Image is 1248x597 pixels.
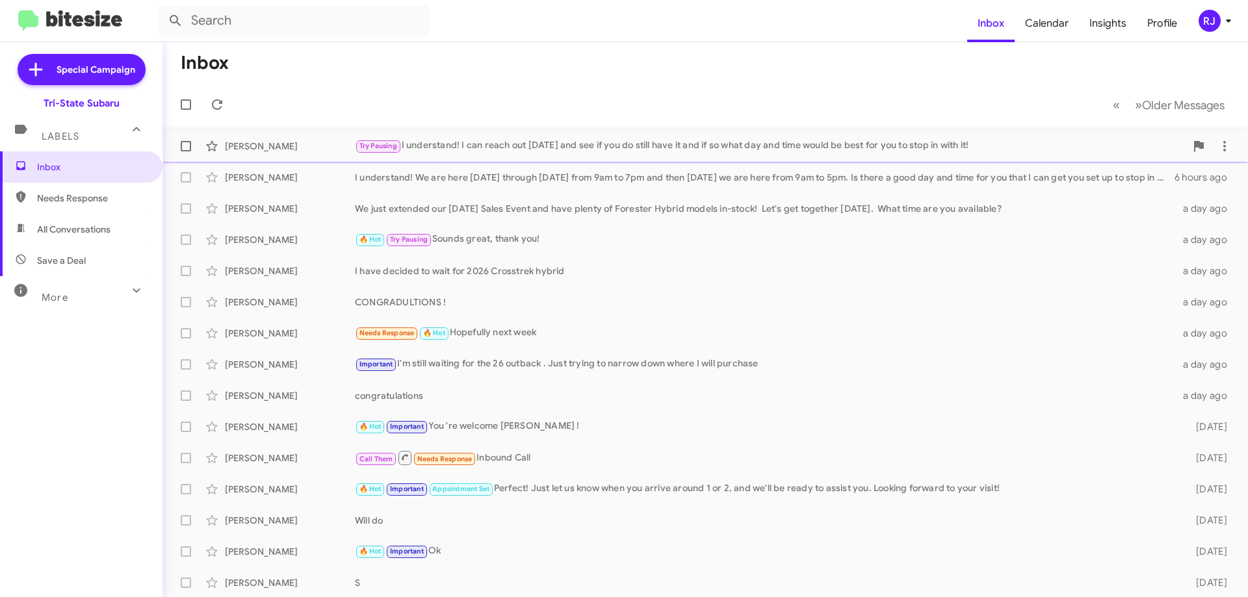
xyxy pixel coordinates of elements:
span: Important [390,547,424,555]
span: Needs Response [417,455,473,463]
div: [PERSON_NAME] [225,202,355,215]
span: 🔥 Hot [359,547,382,555]
div: [PERSON_NAME] [225,389,355,402]
div: [PERSON_NAME] [225,514,355,527]
div: I understand! I can reach out [DATE] and see if you do still have it and if so what day and time ... [355,138,1186,153]
div: [DATE] [1175,545,1238,558]
button: Previous [1105,92,1128,118]
div: a day ago [1175,389,1238,402]
div: [PERSON_NAME] [225,327,355,340]
div: 6 hours ago [1175,171,1238,184]
div: [PERSON_NAME] [225,420,355,433]
span: Call Them [359,455,393,463]
div: Sounds great, thank you! [355,232,1175,247]
nav: Page navigation example [1106,92,1232,118]
span: 🔥 Hot [359,485,382,493]
span: All Conversations [37,223,110,236]
div: Perfect! Just let us know when you arrive around 1 or 2, and we'll be ready to assist you. Lookin... [355,481,1175,496]
span: 🔥 Hot [359,422,382,431]
span: Try Pausing [390,235,428,244]
span: Labels [42,131,79,142]
div: [PERSON_NAME] [225,451,355,464]
div: [DATE] [1175,576,1238,589]
div: [DATE] [1175,420,1238,433]
div: [PERSON_NAME] [225,483,355,496]
div: [PERSON_NAME] [225,545,355,558]
span: Important [390,422,424,431]
div: I have decided to wait for 2026 Crosstrek hybrid [355,264,1175,277]
div: a day ago [1175,358,1238,371]
span: Important [390,485,424,493]
h1: Inbox [181,53,229,73]
div: [PERSON_NAME] [225,576,355,589]
div: Ok [355,544,1175,559]
div: [PERSON_NAME] [225,233,355,246]
span: More [42,292,68,303]
span: Older Messages [1142,98,1225,112]
div: We just extended our [DATE] Sales Event and have plenty of Forester Hybrid models in-stock! Let's... [355,202,1175,215]
span: « [1113,97,1120,113]
span: Inbox [37,160,148,173]
div: Tri-State Subaru [44,97,120,110]
span: 🔥 Hot [423,329,445,337]
a: Inbox [967,5,1015,42]
div: congratulations [355,389,1175,402]
a: Special Campaign [18,54,146,85]
div: [DATE] [1175,483,1238,496]
div: [DATE] [1175,451,1238,464]
button: RJ [1188,10,1234,32]
input: Search [157,5,430,36]
div: You 're welcome [PERSON_NAME] ! [355,419,1175,434]
div: RJ [1199,10,1221,32]
span: Appointment Set [432,485,489,493]
div: [DATE] [1175,514,1238,527]
div: a day ago [1175,233,1238,246]
button: Next [1127,92,1232,118]
div: I'm still waiting for the 26 outback . Just trying to narrow down where I will purchase [355,357,1175,372]
div: [PERSON_NAME] [225,264,355,277]
span: Important [359,360,393,368]
div: CONGRADULTIONS ! [355,296,1175,309]
div: a day ago [1175,202,1238,215]
span: 🔥 Hot [359,235,382,244]
div: a day ago [1175,296,1238,309]
div: [PERSON_NAME] [225,358,355,371]
a: Profile [1137,5,1188,42]
div: [PERSON_NAME] [225,296,355,309]
div: I understand! We are here [DATE] through [DATE] from 9am to 7pm and then [DATE] we are here from ... [355,171,1175,184]
div: Inbound Call [355,450,1175,466]
a: Calendar [1015,5,1079,42]
span: Save a Deal [37,254,86,267]
span: Special Campaign [57,63,135,76]
a: Insights [1079,5,1137,42]
span: Needs Response [359,329,415,337]
span: Needs Response [37,192,148,205]
div: Will do [355,514,1175,527]
div: [PERSON_NAME] [225,171,355,184]
div: a day ago [1175,327,1238,340]
div: a day ago [1175,264,1238,277]
div: Hopefully next week [355,325,1175,340]
div: [PERSON_NAME] [225,140,355,153]
span: » [1135,97,1142,113]
div: S [355,576,1175,589]
span: Try Pausing [359,142,397,150]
